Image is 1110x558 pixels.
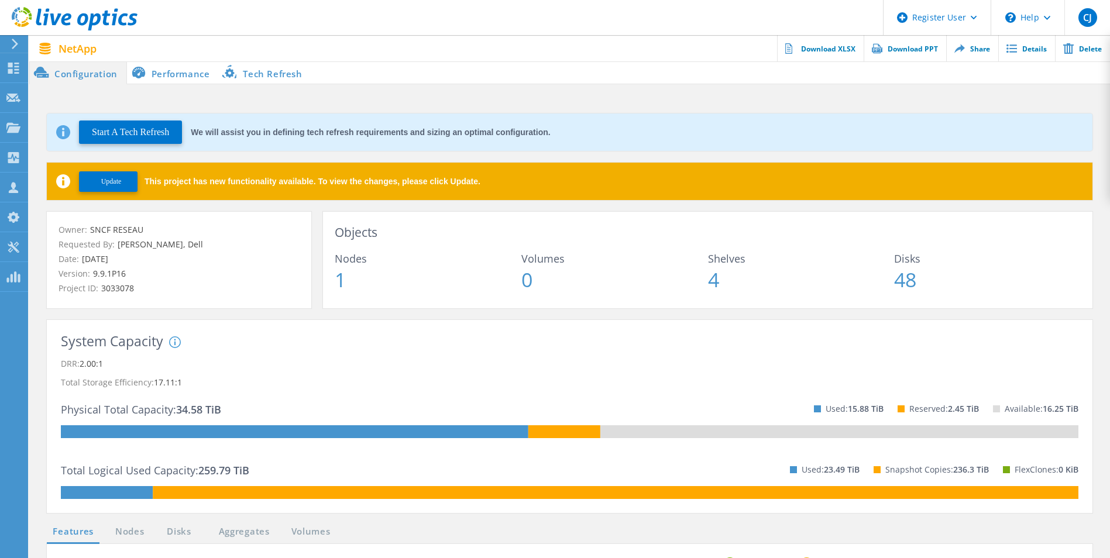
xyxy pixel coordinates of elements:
[946,35,998,61] a: Share
[286,525,336,539] a: Volumes
[12,25,138,33] a: Live Optics Dashboard
[1055,35,1110,61] a: Delete
[59,223,300,236] p: Owner:
[154,377,182,388] span: 17.11:1
[335,270,521,290] span: 1
[61,354,1078,373] p: DRR:
[708,270,895,290] span: 4
[80,358,103,369] span: 2.00:1
[521,253,708,264] span: Volumes
[61,334,163,349] h3: System Capacity
[885,460,989,479] p: Snapshot Copies:
[59,282,300,295] p: Project ID:
[1005,12,1016,23] svg: \n
[864,35,946,61] a: Download PPT
[1059,464,1078,475] span: 0 KiB
[948,403,979,414] span: 2.45 TiB
[61,400,221,419] p: Physical Total Capacity:
[87,224,143,235] span: SNCF RESEAU
[335,223,1081,242] h3: Objects
[335,253,521,264] span: Nodes
[848,403,884,414] span: 15.88 TiB
[998,35,1055,61] a: Details
[894,270,1081,290] span: 48
[198,463,249,477] span: 259.79 TiB
[1005,399,1078,418] p: Available:
[1015,460,1078,479] p: FlexClones:
[101,177,122,186] span: Update
[59,253,300,266] p: Date:
[90,268,126,279] span: 9.9.1P16
[59,43,97,54] span: NetApp
[115,239,203,250] span: [PERSON_NAME], Dell
[59,267,300,280] p: Version:
[145,177,480,185] span: This project has new functionality available. To view the changes, please click Update.
[521,270,708,290] span: 0
[1043,403,1078,414] span: 16.25 TiB
[79,253,108,264] span: [DATE]
[111,525,149,539] a: Nodes
[79,120,182,144] button: Start A Tech Refresh
[163,525,195,539] a: Disks
[211,525,277,539] a: Aggregates
[79,171,138,192] button: Update
[802,460,860,479] p: Used:
[777,35,864,61] a: Download XLSX
[191,128,550,136] div: We will assist you in defining tech refresh requirements and sizing an optimal configuration.
[1083,13,1092,22] span: CJ
[59,238,300,251] p: Requested By:
[61,461,249,480] p: Total Logical Used Capacity:
[708,253,895,264] span: Shelves
[61,373,1078,392] p: Total Storage Efficiency:
[826,399,884,418] p: Used:
[47,525,99,539] a: Features
[953,464,989,475] span: 236.3 TiB
[824,464,860,475] span: 23.49 TiB
[909,399,979,418] p: Reserved:
[98,283,134,294] span: 3033078
[894,253,1081,264] span: Disks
